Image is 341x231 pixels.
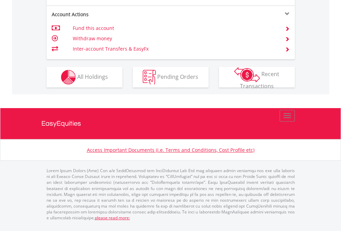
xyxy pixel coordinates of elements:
[61,70,76,85] img: holdings-wht.png
[47,11,171,18] div: Account Actions
[41,108,300,139] a: EasyEquities
[234,67,260,82] img: transactions-zar-wht.png
[73,23,277,33] td: Fund this account
[87,147,254,153] a: Access Important Documents (i.e. Terms and Conditions, Cost Profile etc)
[73,33,277,44] td: Withdraw money
[133,67,209,87] button: Pending Orders
[219,67,295,87] button: Recent Transactions
[95,215,130,221] a: please read more:
[157,73,198,80] span: Pending Orders
[77,73,108,80] span: All Holdings
[47,67,122,87] button: All Holdings
[47,168,295,221] p: Lorem Ipsum Dolors (Ame) Con a/e SeddOeiusmod tem InciDiduntut Lab Etd mag aliquaen admin veniamq...
[73,44,277,54] td: Inter-account Transfers & EasyFx
[143,70,156,85] img: pending_instructions-wht.png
